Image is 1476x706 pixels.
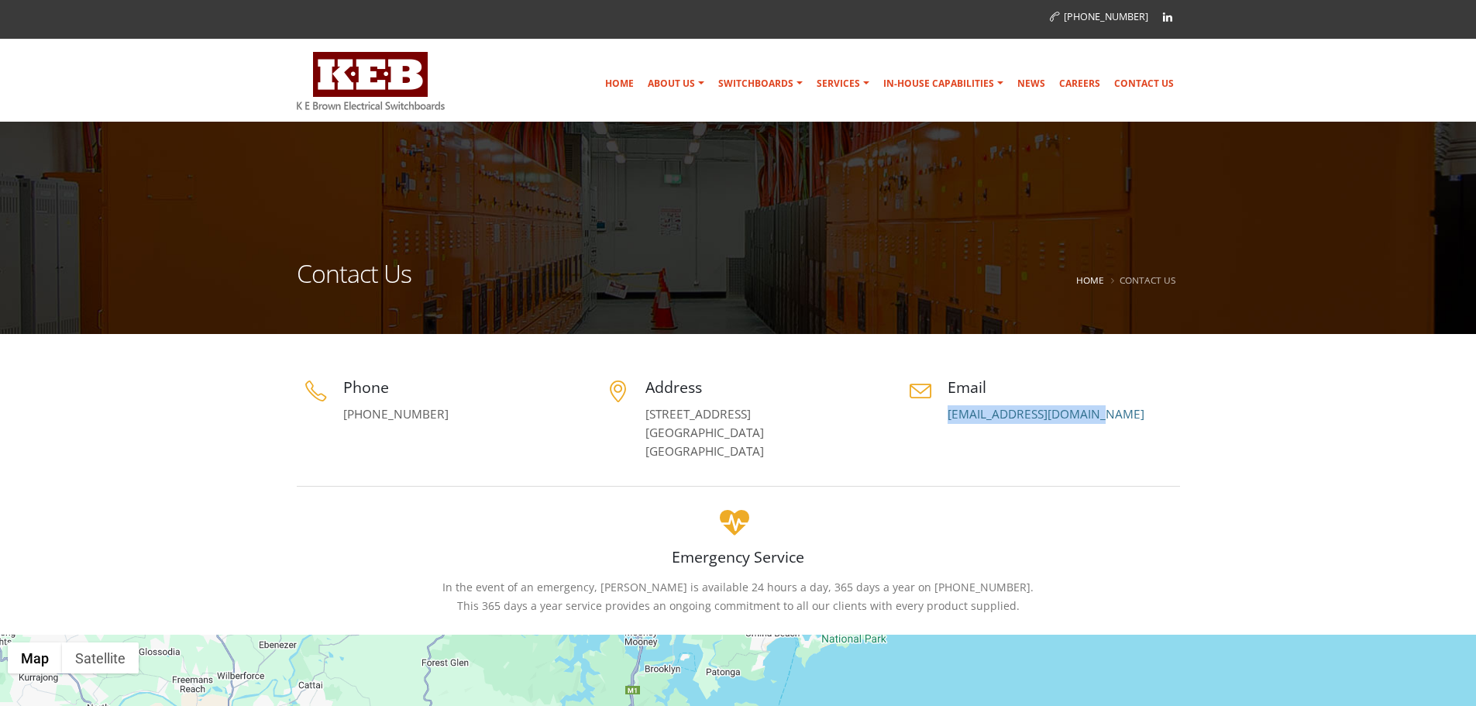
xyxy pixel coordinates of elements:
h4: Emergency Service [297,546,1180,567]
a: [EMAIL_ADDRESS][DOMAIN_NAME] [948,406,1144,422]
a: Home [1076,274,1104,286]
button: Show satellite imagery [62,642,139,673]
a: [PHONE_NUMBER] [343,406,449,422]
a: Switchboards [712,68,809,99]
a: Contact Us [1108,68,1180,99]
a: Services [810,68,876,99]
li: Contact Us [1107,270,1176,290]
a: Careers [1053,68,1106,99]
h1: Contact Us [297,261,411,305]
a: Linkedin [1156,5,1179,29]
a: About Us [642,68,710,99]
a: Home [599,68,640,99]
img: K E Brown Electrical Switchboards [297,52,445,110]
h4: Phone [343,377,576,398]
a: In-house Capabilities [877,68,1010,99]
a: [PHONE_NUMBER] [1050,10,1148,23]
a: [STREET_ADDRESS][GEOGRAPHIC_DATA][GEOGRAPHIC_DATA] [645,406,764,460]
h4: Email [948,377,1180,398]
h4: Address [645,377,878,398]
a: News [1011,68,1051,99]
p: In the event of an emergency, [PERSON_NAME] is available 24 hours a day, 365 days a year on [PHON... [297,578,1180,615]
button: Show street map [8,642,62,673]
